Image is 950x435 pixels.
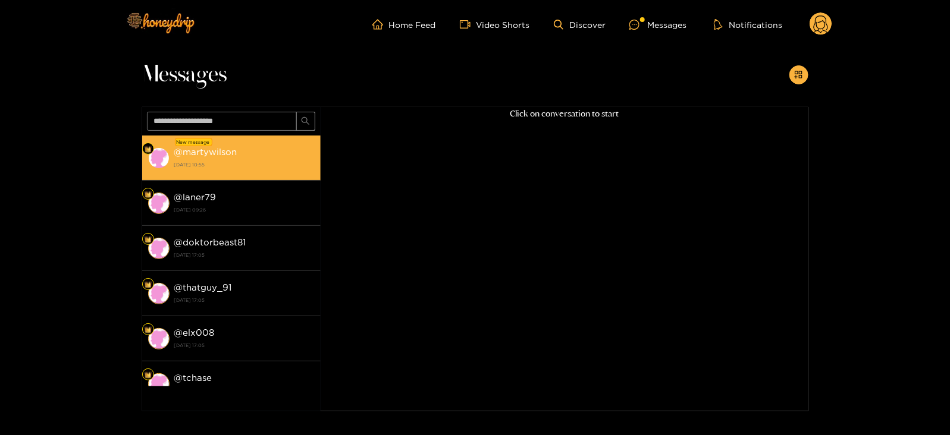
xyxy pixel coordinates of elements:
a: Video Shorts [460,19,530,30]
strong: [DATE] 17:05 [174,385,315,396]
img: Fan Level [145,371,152,379]
strong: @ tchase [174,373,212,383]
img: conversation [148,283,170,304]
strong: @ thatguy_91 [174,282,232,292]
img: conversation [148,147,170,169]
strong: [DATE] 09:26 [174,204,315,215]
a: Home Feed [372,19,436,30]
strong: [DATE] 17:05 [174,250,315,260]
div: Messages [629,18,686,31]
strong: @ elx008 [174,327,215,338]
strong: @ doktorbeast81 [174,237,246,247]
img: Fan Level [145,326,152,333]
img: conversation [148,373,170,395]
strong: [DATE] 10:55 [174,159,315,170]
img: Fan Level [145,191,152,198]
strong: @ laner79 [174,192,217,202]
span: appstore-add [794,70,803,80]
strong: [DATE] 17:05 [174,295,315,305]
span: search [301,116,310,127]
img: conversation [148,238,170,259]
strong: @ martywilson [174,147,237,157]
img: Fan Level [145,281,152,288]
span: Messages [142,61,227,89]
a: Discover [554,20,606,30]
img: Fan Level [145,146,152,153]
span: video-camera [460,19,476,30]
strong: [DATE] 17:05 [174,340,315,351]
button: Notifications [710,18,786,30]
img: Fan Level [145,236,152,243]
button: appstore-add [789,65,808,84]
button: search [296,112,315,131]
img: conversation [148,193,170,214]
div: New message [175,138,212,146]
p: Click on conversation to start [321,107,808,121]
img: conversation [148,328,170,349]
span: home [372,19,389,30]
